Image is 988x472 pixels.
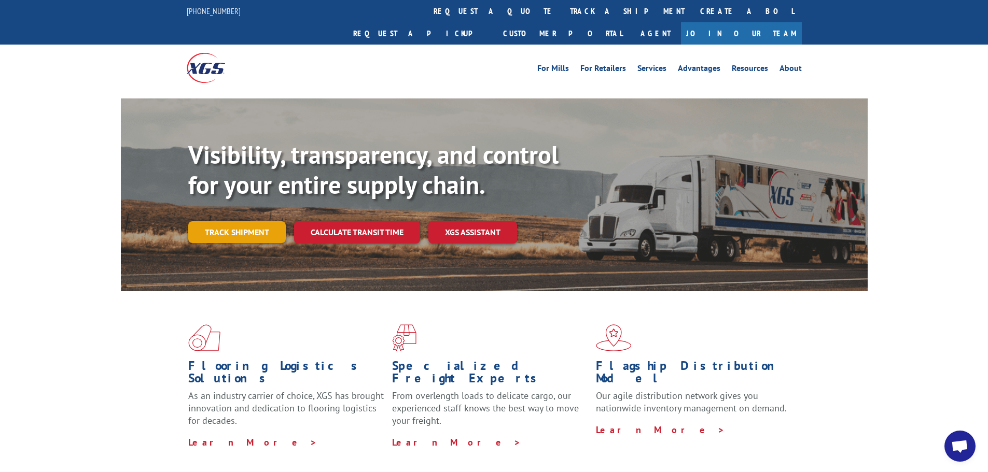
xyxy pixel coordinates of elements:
[630,22,681,45] a: Agent
[188,221,286,243] a: Track shipment
[188,138,559,201] b: Visibility, transparency, and control for your entire supply chain.
[732,64,768,76] a: Resources
[188,324,220,351] img: xgs-icon-total-supply-chain-intelligence-red
[392,390,588,436] p: From overlength loads to delicate cargo, our experienced staff knows the best way to move your fr...
[428,221,517,244] a: XGS ASSISTANT
[392,360,588,390] h1: Specialized Freight Experts
[495,22,630,45] a: Customer Portal
[678,64,720,76] a: Advantages
[596,390,787,414] span: Our agile distribution network gives you nationwide inventory management on demand.
[187,6,241,16] a: [PHONE_NUMBER]
[188,436,317,448] a: Learn More >
[580,64,626,76] a: For Retailers
[392,324,416,351] img: xgs-icon-focused-on-flooring-red
[637,64,666,76] a: Services
[188,360,384,390] h1: Flooring Logistics Solutions
[345,22,495,45] a: Request a pickup
[596,424,725,436] a: Learn More >
[780,64,802,76] a: About
[944,431,976,462] div: Open chat
[537,64,569,76] a: For Mills
[188,390,384,426] span: As an industry carrier of choice, XGS has brought innovation and dedication to flooring logistics...
[294,221,420,244] a: Calculate transit time
[681,22,802,45] a: Join Our Team
[596,360,792,390] h1: Flagship Distribution Model
[596,324,632,351] img: xgs-icon-flagship-distribution-model-red
[392,436,521,448] a: Learn More >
